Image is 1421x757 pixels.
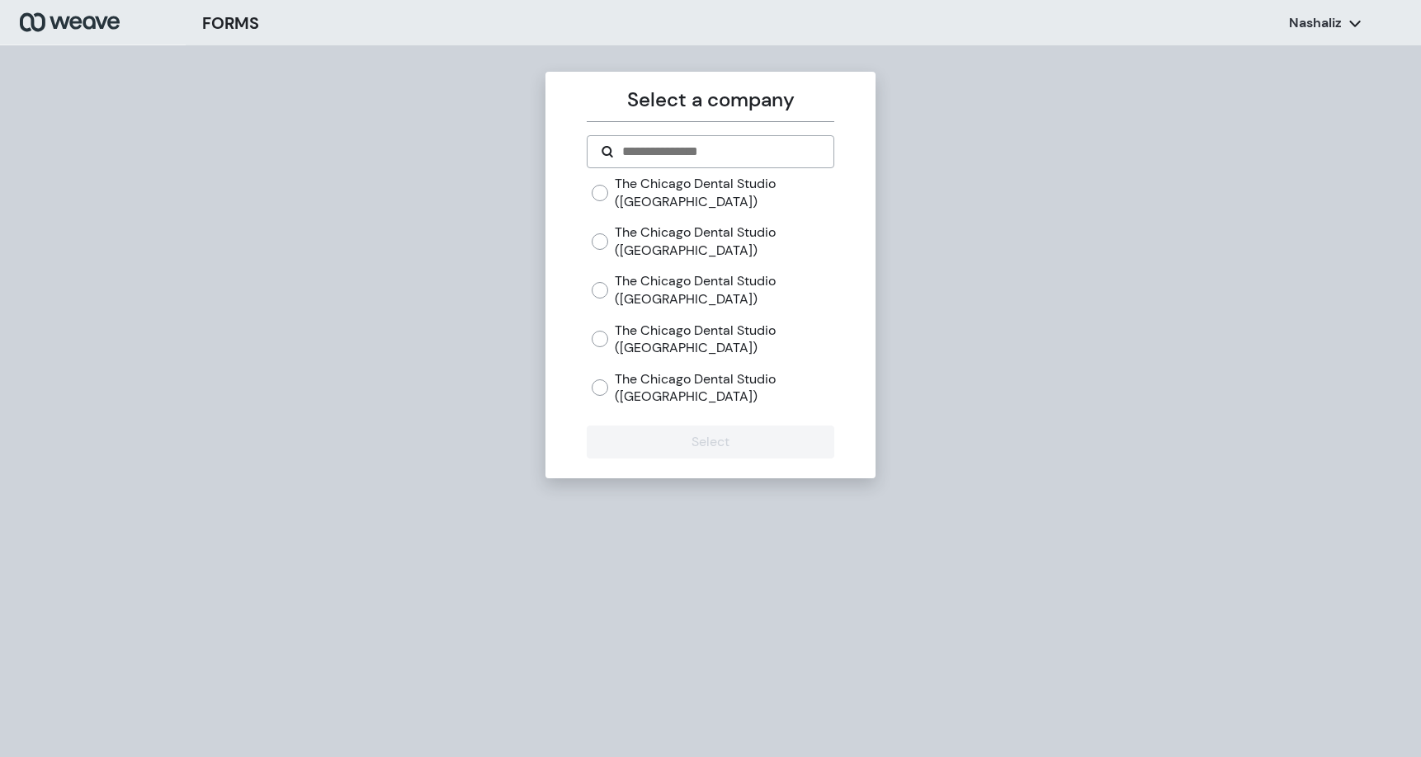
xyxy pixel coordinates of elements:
label: The Chicago Dental Studio ([GEOGRAPHIC_DATA]) [615,370,833,406]
label: The Chicago Dental Studio ([GEOGRAPHIC_DATA]) [615,322,833,357]
button: Select [587,426,833,458]
p: Select a company [587,85,833,115]
label: The Chicago Dental Studio ([GEOGRAPHIC_DATA]) [615,272,833,308]
input: Search [621,142,819,162]
p: Nashaliz [1289,14,1342,32]
label: The Chicago Dental Studio ([GEOGRAPHIC_DATA]) [615,223,833,259]
label: The Chicago Dental Studio ([GEOGRAPHIC_DATA]) [615,175,833,210]
h3: FORMS [202,11,259,35]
